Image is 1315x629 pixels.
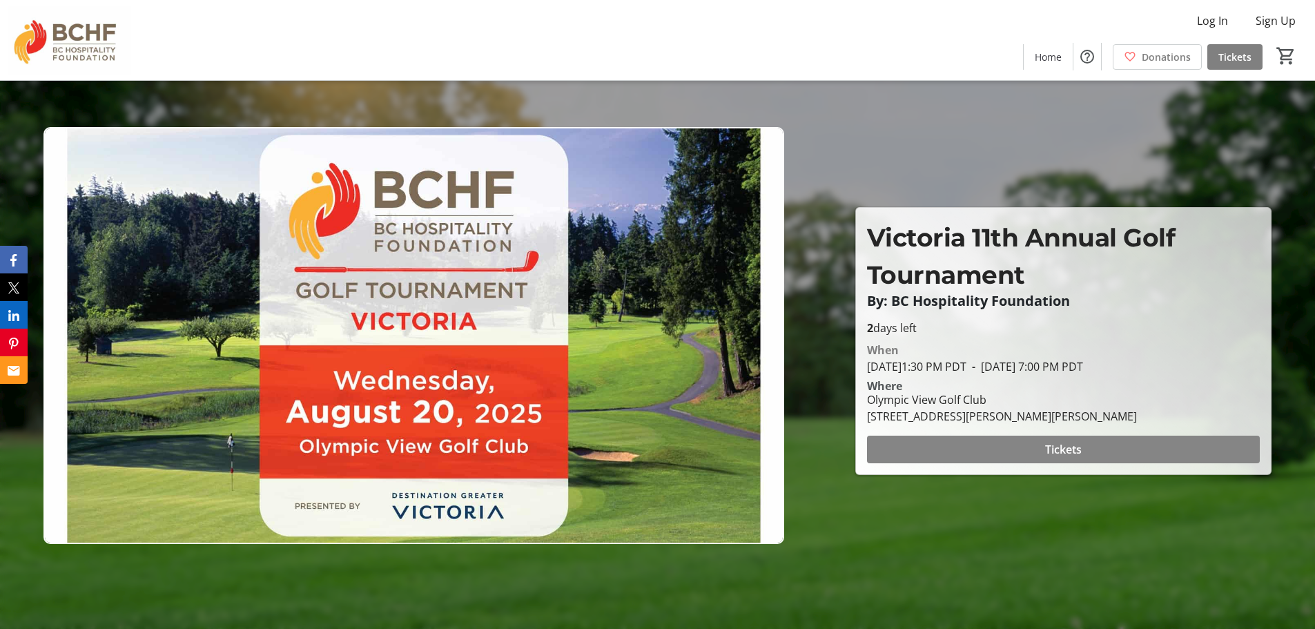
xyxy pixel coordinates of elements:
span: - [966,359,981,374]
span: Home [1035,50,1062,64]
span: Tickets [1045,441,1082,458]
img: BC Hospitality Foundation's Logo [8,6,131,75]
a: Home [1024,44,1073,70]
a: Tickets [1207,44,1263,70]
p: By: BC Hospitality Foundation [867,293,1260,309]
div: [STREET_ADDRESS][PERSON_NAME][PERSON_NAME] [867,408,1137,425]
span: Sign Up [1256,12,1296,29]
div: When [867,342,899,358]
button: Tickets [867,436,1260,463]
button: Log In [1186,10,1239,32]
div: Olympic View Golf Club [867,391,1137,408]
span: Victoria 11th Annual Golf Tournament [867,222,1176,290]
button: Sign Up [1245,10,1307,32]
a: Donations [1113,44,1202,70]
span: 2 [867,320,873,336]
span: [DATE] 1:30 PM PDT [867,359,966,374]
span: Log In [1197,12,1228,29]
span: Tickets [1218,50,1251,64]
span: [DATE] 7:00 PM PDT [966,359,1083,374]
span: Donations [1142,50,1191,64]
button: Cart [1274,43,1298,68]
div: Where [867,380,902,391]
p: days left [867,320,1260,336]
button: Help [1073,43,1101,70]
img: Campaign CTA Media Photo [43,127,784,544]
